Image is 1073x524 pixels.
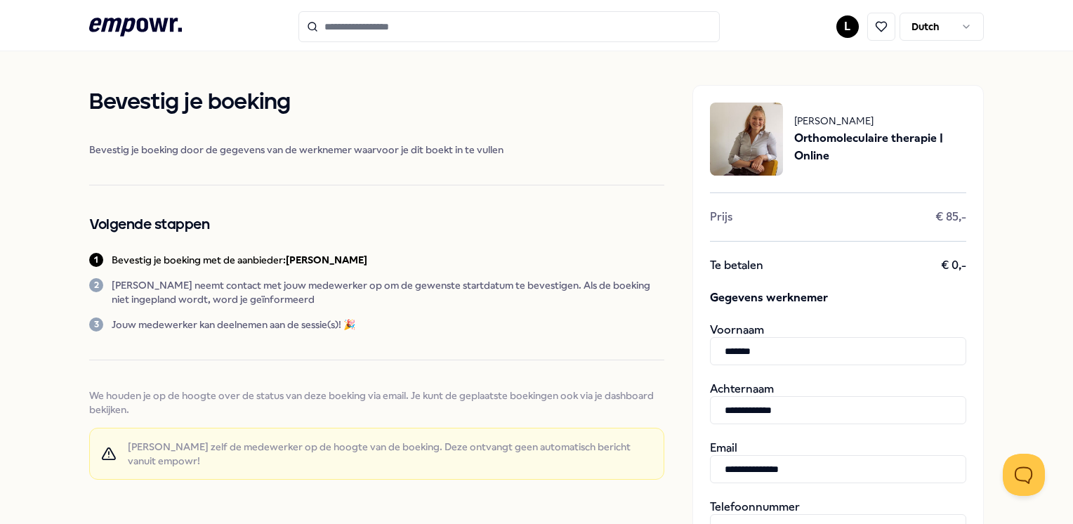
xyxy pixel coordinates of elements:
[89,85,664,120] h1: Bevestig je boeking
[710,289,966,306] span: Gegevens werknemer
[710,323,966,365] div: Voornaam
[112,278,664,306] p: [PERSON_NAME] neemt contact met jouw medewerker op om de gewenste startdatum te bevestigen. Als d...
[710,258,763,273] span: Te betalen
[1003,454,1045,496] iframe: Help Scout Beacon - Open
[112,253,367,267] p: Bevestig je boeking met de aanbieder:
[89,143,664,157] span: Bevestig je boeking door de gegevens van de werknemer waarvoor je dit boekt in te vullen
[112,317,355,332] p: Jouw medewerker kan deelnemen aan de sessie(s)! 🎉
[128,440,652,468] span: [PERSON_NAME] zelf de medewerker op de hoogte van de boeking. Deze ontvangt geen automatisch beri...
[89,317,103,332] div: 3
[836,15,859,38] button: L
[941,258,966,273] span: € 0,-
[710,103,783,176] img: package image
[89,253,103,267] div: 1
[286,254,367,266] b: [PERSON_NAME]
[298,11,720,42] input: Search for products, categories or subcategories
[794,113,966,129] span: [PERSON_NAME]
[794,129,966,165] span: Orthomoleculaire therapie | Online
[89,278,103,292] div: 2
[710,441,966,483] div: Email
[89,388,664,417] span: We houden je op de hoogte over de status van deze boeking via email. Je kunt de geplaatste boekin...
[710,382,966,424] div: Achternaam
[710,210,732,224] span: Prijs
[935,210,966,224] span: € 85,-
[89,214,664,236] h2: Volgende stappen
